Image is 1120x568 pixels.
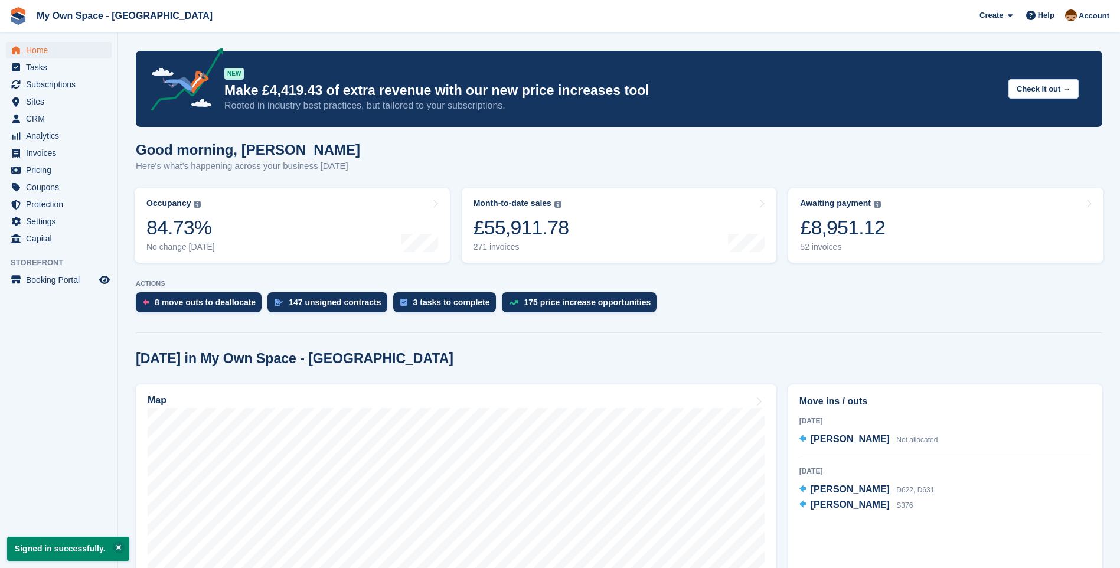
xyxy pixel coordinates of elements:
[979,9,1003,21] span: Create
[26,145,97,161] span: Invoices
[6,76,112,93] a: menu
[799,416,1091,426] div: [DATE]
[26,110,97,127] span: CRM
[224,82,999,99] p: Make £4,419.43 of extra revenue with our new price increases tool
[811,500,890,510] span: [PERSON_NAME]
[811,484,890,494] span: [PERSON_NAME]
[799,482,935,498] a: [PERSON_NAME] D622, D631
[136,351,453,367] h2: [DATE] in My Own Space - [GEOGRAPHIC_DATA]
[26,196,97,213] span: Protection
[26,59,97,76] span: Tasks
[26,230,97,247] span: Capital
[148,395,166,406] h2: Map
[6,179,112,195] a: menu
[194,201,201,208] img: icon-info-grey-7440780725fd019a000dd9b08b2336e03edf1995a4989e88bcd33f0948082b44.svg
[1065,9,1077,21] img: Paula Harris
[554,201,561,208] img: icon-info-grey-7440780725fd019a000dd9b08b2336e03edf1995a4989e88bcd33f0948082b44.svg
[6,213,112,230] a: menu
[136,142,360,158] h1: Good morning, [PERSON_NAME]
[289,298,381,307] div: 147 unsigned contracts
[799,498,913,513] a: [PERSON_NAME] S376
[136,280,1102,288] p: ACTIONS
[275,299,283,306] img: contract_signature_icon-13c848040528278c33f63329250d36e43548de30e8caae1d1a13099fd9432cc5.svg
[799,432,938,448] a: [PERSON_NAME] Not allocated
[6,145,112,161] a: menu
[26,42,97,58] span: Home
[896,436,938,444] span: Not allocated
[267,292,393,318] a: 147 unsigned contracts
[788,188,1103,263] a: Awaiting payment £8,951.12 52 invoices
[136,159,360,173] p: Here's what's happening across your business [DATE]
[26,179,97,195] span: Coupons
[7,537,129,561] p: Signed in successfully.
[474,198,551,208] div: Month-to-date sales
[224,99,999,112] p: Rooted in industry best practices, but tailored to your subscriptions.
[146,198,191,208] div: Occupancy
[1008,79,1079,99] button: Check it out →
[32,6,217,25] a: My Own Space - [GEOGRAPHIC_DATA]
[502,292,663,318] a: 175 price increase opportunities
[135,188,450,263] a: Occupancy 84.73% No change [DATE]
[799,394,1091,409] h2: Move ins / outs
[136,292,267,318] a: 8 move outs to deallocate
[97,273,112,287] a: Preview store
[6,128,112,144] a: menu
[800,198,871,208] div: Awaiting payment
[462,188,777,263] a: Month-to-date sales £55,911.78 271 invoices
[474,216,569,240] div: £55,911.78
[26,213,97,230] span: Settings
[6,110,112,127] a: menu
[393,292,502,318] a: 3 tasks to complete
[474,242,569,252] div: 271 invoices
[1038,9,1054,21] span: Help
[6,272,112,288] a: menu
[6,230,112,247] a: menu
[800,216,885,240] div: £8,951.12
[11,257,117,269] span: Storefront
[26,76,97,93] span: Subscriptions
[6,42,112,58] a: menu
[509,300,518,305] img: price_increase_opportunities-93ffe204e8149a01c8c9dc8f82e8f89637d9d84a8eef4429ea346261dce0b2c0.svg
[6,59,112,76] a: menu
[26,128,97,144] span: Analytics
[146,242,215,252] div: No change [DATE]
[155,298,256,307] div: 8 move outs to deallocate
[1079,10,1109,22] span: Account
[524,298,651,307] div: 175 price increase opportunities
[6,196,112,213] a: menu
[413,298,490,307] div: 3 tasks to complete
[896,501,913,510] span: S376
[799,466,1091,476] div: [DATE]
[874,201,881,208] img: icon-info-grey-7440780725fd019a000dd9b08b2336e03edf1995a4989e88bcd33f0948082b44.svg
[146,216,215,240] div: 84.73%
[400,299,407,306] img: task-75834270c22a3079a89374b754ae025e5fb1db73e45f91037f5363f120a921f8.svg
[143,299,149,306] img: move_outs_to_deallocate_icon-f764333ba52eb49d3ac5e1228854f67142a1ed5810a6f6cc68b1a99e826820c5.svg
[811,434,890,444] span: [PERSON_NAME]
[6,93,112,110] a: menu
[800,242,885,252] div: 52 invoices
[896,486,934,494] span: D622, D631
[141,48,224,115] img: price-adjustments-announcement-icon-8257ccfd72463d97f412b2fc003d46551f7dbcb40ab6d574587a9cd5c0d94...
[6,162,112,178] a: menu
[26,162,97,178] span: Pricing
[26,93,97,110] span: Sites
[26,272,97,288] span: Booking Portal
[9,7,27,25] img: stora-icon-8386f47178a22dfd0bd8f6a31ec36ba5ce8667c1dd55bd0f319d3a0aa187defe.svg
[224,68,244,80] div: NEW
